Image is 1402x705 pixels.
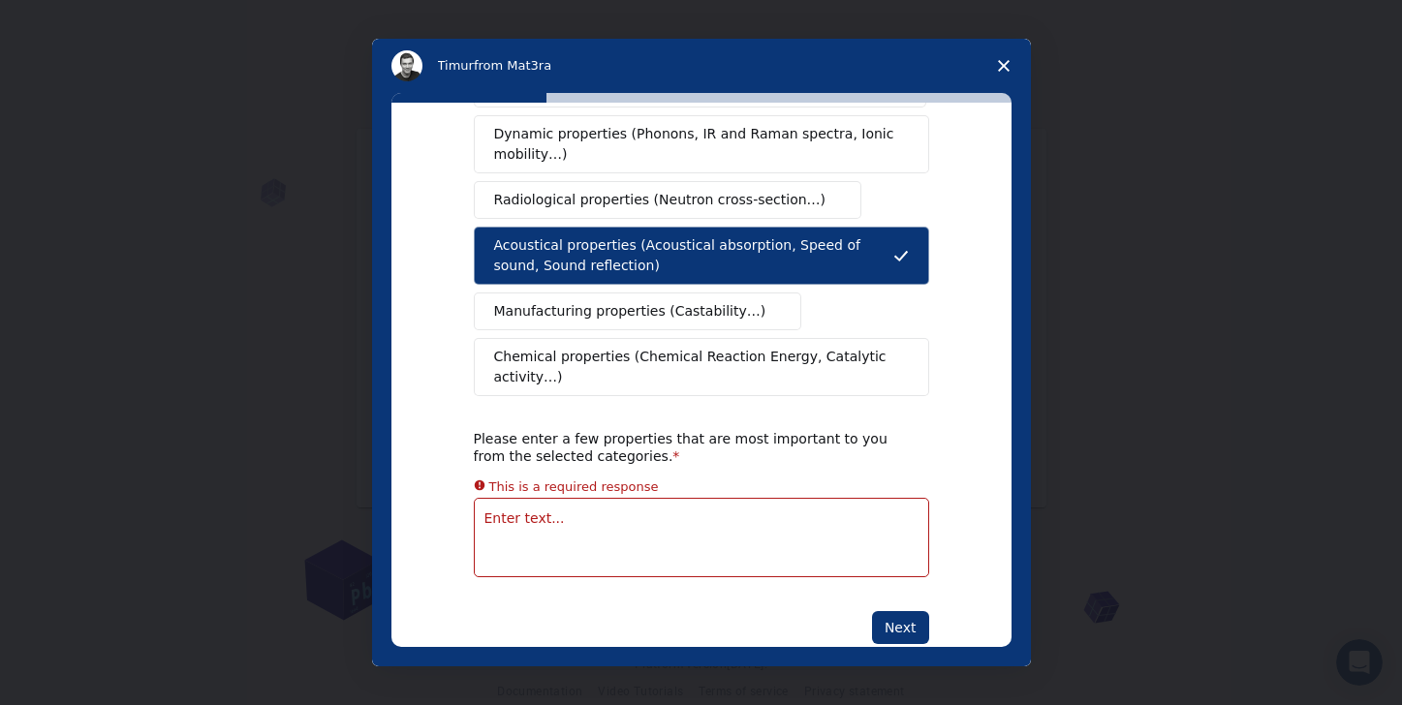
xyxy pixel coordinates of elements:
[474,227,929,285] button: Acoustical properties (Acoustical absorption, Speed of sound, Sound reflection)
[977,39,1031,93] span: Close survey
[494,190,826,210] span: Radiological properties (Neutron cross-section…)
[474,498,929,577] textarea: Enter text...
[391,50,422,81] img: Profile image for Timur
[474,181,862,219] button: Radiological properties (Neutron cross-section…)
[474,430,900,465] div: Please enter a few properties that are most important to you from the selected categories.
[41,14,110,31] span: Support
[489,475,659,497] div: This is a required response
[438,58,474,73] span: Timur
[494,235,893,276] span: Acoustical properties (Acoustical absorption, Speed of sound, Sound reflection)
[474,292,802,330] button: Manufacturing properties (Castability…)
[494,301,766,322] span: Manufacturing properties (Castability…)
[474,115,929,173] button: Dynamic properties (Phonons, IR and Raman spectra, Ionic mobility…)
[474,338,929,396] button: Chemical properties (Chemical Reaction Energy, Catalytic activity…)
[872,611,929,644] button: Next
[474,58,551,73] span: from Mat3ra
[494,124,896,165] span: Dynamic properties (Phonons, IR and Raman spectra, Ionic mobility…)
[494,347,895,387] span: Chemical properties (Chemical Reaction Energy, Catalytic activity…)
